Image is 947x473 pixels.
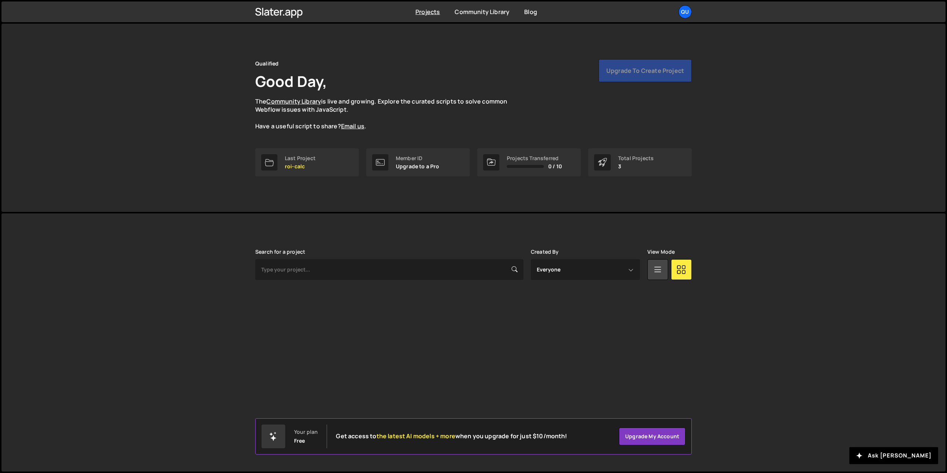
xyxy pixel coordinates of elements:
a: Email us [341,122,364,130]
h1: Good Day, [255,71,327,91]
h2: Get access to when you upgrade for just $10/month! [336,433,567,440]
div: Last Project [285,155,316,161]
a: Community Library [266,97,321,105]
div: Projects Transferred [507,155,562,161]
label: View Mode [647,249,675,255]
label: Search for a project [255,249,305,255]
div: Qualified [255,59,279,68]
div: Member ID [396,155,439,161]
p: roi-calc [285,163,316,169]
p: Upgrade to a Pro [396,163,439,169]
div: Total Projects [618,155,654,161]
label: Created By [531,249,559,255]
span: 0 / 10 [548,163,562,169]
a: Blog [524,8,537,16]
a: Community Library [455,8,509,16]
a: Projects [415,8,440,16]
input: Type your project... [255,259,523,280]
a: Upgrade my account [619,428,685,445]
a: Last Project roi-calc [255,148,359,176]
a: Qu [678,5,692,18]
p: The is live and growing. Explore the curated scripts to solve common Webflow issues with JavaScri... [255,97,522,131]
span: the latest AI models + more [377,432,455,440]
p: 3 [618,163,654,169]
button: Ask [PERSON_NAME] [849,447,938,464]
div: Your plan [294,429,318,435]
div: Free [294,438,305,444]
